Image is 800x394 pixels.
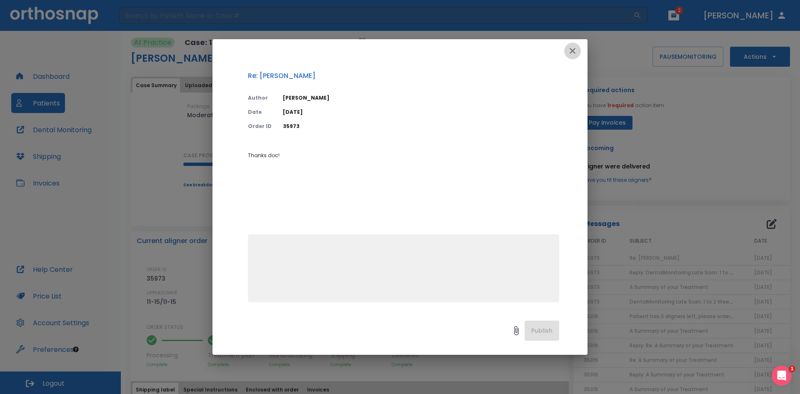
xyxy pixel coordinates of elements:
[772,366,792,386] iframe: Intercom live chat
[248,94,273,102] p: Author
[248,71,559,81] p: Re: [PERSON_NAME]
[283,94,559,102] p: [PERSON_NAME]
[248,108,273,116] p: Date
[248,123,273,130] p: Order ID
[283,108,559,116] p: [DATE]
[789,366,795,372] span: 1
[248,152,559,159] p: Thanks doc!
[283,123,559,130] p: 35973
